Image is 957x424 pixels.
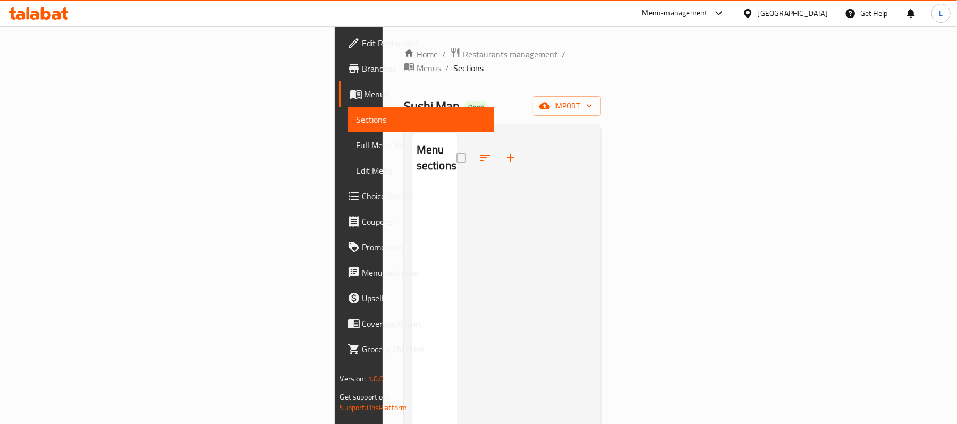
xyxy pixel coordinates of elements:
[340,401,408,414] a: Support.OpsPlatform
[939,7,943,19] span: L
[362,343,486,355] span: Grocery Checklist
[362,292,486,304] span: Upsell
[562,48,565,61] li: /
[339,285,495,311] a: Upsell
[450,47,557,61] a: Restaurants management
[339,30,495,56] a: Edit Restaurant
[362,317,486,330] span: Coverage Report
[339,336,495,362] a: Grocery Checklist
[339,183,495,209] a: Choice Groups
[362,215,486,228] span: Coupons
[339,209,495,234] a: Coupons
[339,260,495,285] a: Menu disclaimer
[339,56,495,81] a: Branches
[339,311,495,336] a: Coverage Report
[368,372,384,386] span: 1.0.0
[758,7,828,19] div: [GEOGRAPHIC_DATA]
[339,234,495,260] a: Promotions
[498,145,523,171] button: Add section
[362,37,486,49] span: Edit Restaurant
[533,96,601,116] button: import
[348,158,495,183] a: Edit Menu
[362,190,486,202] span: Choice Groups
[404,47,602,75] nav: breadcrumb
[362,62,486,75] span: Branches
[339,81,495,107] a: Menus
[357,139,486,151] span: Full Menu View
[357,164,486,177] span: Edit Menu
[357,113,486,126] span: Sections
[541,99,592,113] span: import
[340,372,366,386] span: Version:
[642,7,708,20] div: Menu-management
[365,88,486,100] span: Menus
[348,132,495,158] a: Full Menu View
[412,183,458,192] nav: Menu sections
[362,241,486,253] span: Promotions
[340,390,389,404] span: Get support on:
[348,107,495,132] a: Sections
[362,266,486,279] span: Menu disclaimer
[463,48,557,61] span: Restaurants management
